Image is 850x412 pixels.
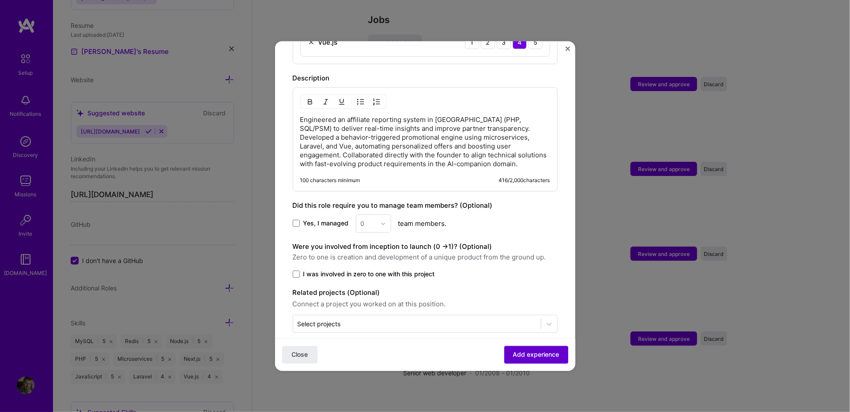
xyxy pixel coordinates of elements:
img: UL [357,98,364,105]
div: 5 [529,35,543,49]
img: Bold [306,98,314,105]
div: 2 [481,35,495,49]
img: Italic [322,98,329,105]
div: 4 [513,35,527,49]
span: Connect a project you worked on at this position. [293,299,558,309]
img: Underline [338,98,345,105]
div: 100 characters minimum [300,177,360,184]
img: Remove [308,38,315,46]
label: Did this role require you to manage team members? (Optional) [293,201,493,210]
span: Yes, I managed [303,219,349,228]
button: Close [566,46,570,56]
label: Related projects (Optional) [293,287,558,298]
div: 1 [465,35,479,49]
div: team members. [293,214,558,233]
div: Select projects [298,319,341,328]
button: Close [282,346,317,364]
p: Engineered an affiliate reporting system in [GEOGRAPHIC_DATA] (PHP, SQL/PSM) to deliver real-time... [300,115,550,168]
button: Add experience [504,346,568,364]
div: 3 [497,35,511,49]
span: I was involved in zero to one with this project [303,270,435,278]
span: Add experience [513,351,559,359]
span: Zero to one is creation and development of a unique product from the ground up. [293,252,558,263]
span: Close [291,351,308,359]
div: 416 / 2,000 characters [499,177,550,184]
img: Divider [351,96,351,107]
label: Were you involved from inception to launch (0 - > 1)? (Optional) [293,242,492,251]
img: OL [373,98,380,105]
label: Description [293,74,330,82]
div: Vue.js [318,38,338,47]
